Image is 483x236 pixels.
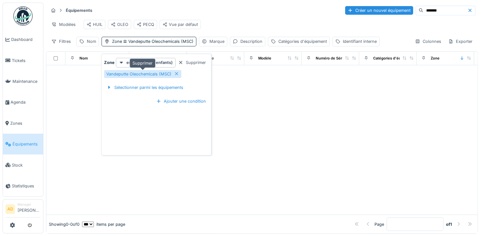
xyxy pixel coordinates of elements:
[18,202,41,207] div: Manager
[82,221,125,227] div: items per page
[373,56,418,61] div: Catégories d'équipement
[343,38,377,44] div: Identifiant interne
[104,83,186,92] div: Sélectionner parmi les équipements
[49,37,74,46] div: Filtres
[12,162,41,168] span: Stock
[11,36,41,43] span: Dashboard
[258,56,271,61] div: Modèle
[18,202,41,216] li: [PERSON_NAME]
[79,56,88,61] div: Nom
[154,97,208,106] div: Ajouter une condition
[240,38,262,44] div: Description
[11,99,41,105] span: Agenda
[412,37,444,46] div: Colonnes
[446,221,452,227] strong: of 1
[278,38,327,44] div: Catégories d'équipement
[12,141,41,147] span: Équipements
[49,221,79,227] div: Showing 0 - 0 of 0
[49,20,79,29] div: Modèles
[445,37,475,46] div: Exporter
[137,21,154,28] div: PECQ
[122,39,193,44] span: Vandeputte Oleochemicals (MSC)
[104,59,115,66] strong: Zone
[10,120,41,126] span: Zones
[345,6,413,15] div: Créer un nouvel équipement
[87,38,96,44] div: Nom
[176,58,208,67] div: Supprimer
[374,221,384,227] div: Page
[130,59,155,68] div: Supprimer
[5,204,15,214] li: AD
[106,71,171,77] div: Vandeputte Oleochemicals (MSC)
[12,58,41,64] span: Tickets
[12,78,41,84] span: Maintenance
[209,38,224,44] div: Marque
[431,56,440,61] div: Zone
[126,59,173,66] strong: est (ou un des enfants)
[316,56,345,61] div: Numéro de Série
[111,21,128,28] div: OLEO
[13,6,33,26] img: Badge_color-CXgf-gQk.svg
[162,21,198,28] div: Vue par défaut
[63,7,95,13] strong: Équipements
[112,38,193,44] div: Zone
[12,183,41,189] span: Statistiques
[87,21,102,28] div: HUIL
